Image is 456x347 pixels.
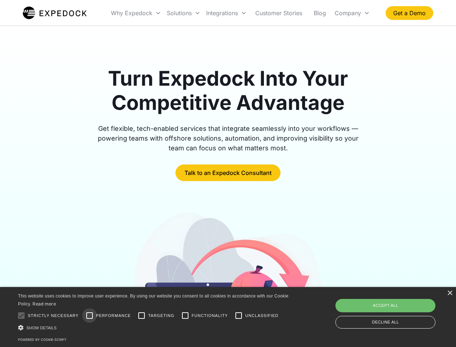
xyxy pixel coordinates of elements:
[192,313,228,319] span: Functionality
[96,313,131,319] span: Performance
[26,326,57,330] span: Show details
[108,1,164,25] div: Why Expedock
[206,9,238,17] div: Integrations
[175,164,281,181] a: Talk to an Expedock Consultant
[18,338,66,342] a: Powered by cookie-script
[167,9,192,17] div: Solutions
[164,1,203,25] div: Solutions
[32,301,56,307] a: Read more
[203,1,249,25] div: Integrations
[308,1,332,25] a: Blog
[18,294,288,307] span: This website uses cookies to improve user experience. By using our website you consent to all coo...
[23,6,87,20] a: home
[332,1,373,25] div: Company
[18,324,291,331] div: Show details
[148,313,174,319] span: Targeting
[249,1,308,25] a: Customer Stories
[23,6,87,20] img: Expedock Logo
[386,6,433,20] a: Get a Demo
[245,313,278,319] span: Unclassified
[111,9,152,17] div: Why Expedock
[28,313,79,319] span: Strictly necessary
[90,124,367,153] div: Get flexible, tech-enabled services that integrate seamlessly into your workflows — powering team...
[90,67,367,115] h1: Turn Expedock Into Your Competitive Advantage
[336,269,456,347] iframe: Chat Widget
[335,9,361,17] div: Company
